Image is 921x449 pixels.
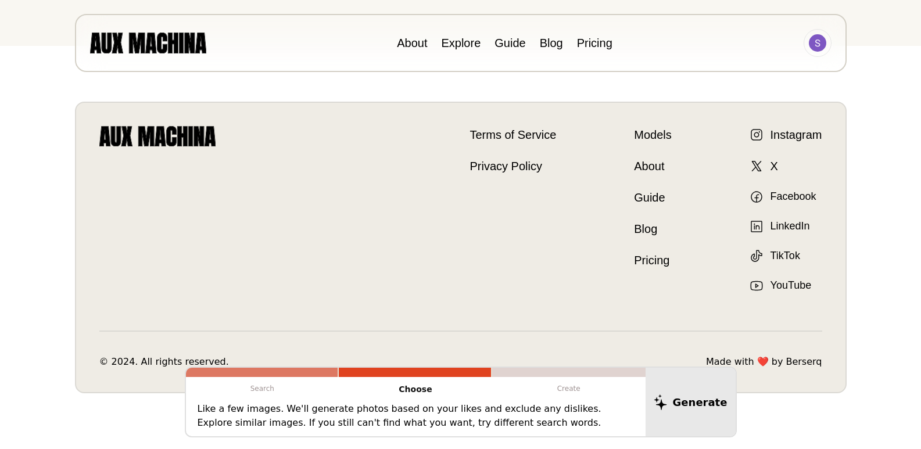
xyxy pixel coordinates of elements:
p: © 2024. All rights reserved. [99,355,229,369]
a: Pricing [634,252,671,269]
a: Models [634,126,671,143]
p: Made with ❤️ by [706,355,822,369]
a: Terms of Service [470,126,557,143]
a: About [397,37,427,49]
a: Berserq [786,355,822,369]
p: Like a few images. We'll generate photos based on your likes and exclude any dislikes. Explore si... [198,402,634,430]
a: Blog [540,37,563,49]
img: Instagram [750,128,764,142]
p: Create [492,377,646,400]
p: Search [186,377,339,400]
a: YouTube [750,278,812,293]
a: Blog [634,220,671,238]
a: Pricing [577,37,612,49]
img: LinkedIn [750,220,764,234]
button: Generate [646,368,736,436]
img: AUX MACHINA [90,33,206,53]
a: Instagram [750,126,822,143]
img: YouTube [750,279,764,293]
a: LinkedIn [750,218,810,234]
img: X [750,159,764,173]
img: TikTok [750,249,764,263]
a: Explore [441,37,481,49]
a: About [634,157,671,175]
a: Facebook [750,189,816,204]
img: Facebook [750,190,764,204]
a: Guide [494,37,525,49]
a: Guide [634,189,671,206]
a: TikTok [750,248,800,264]
p: Choose [339,377,492,402]
a: Privacy Policy [470,157,557,175]
a: X [750,157,778,175]
img: Avatar [809,34,826,52]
